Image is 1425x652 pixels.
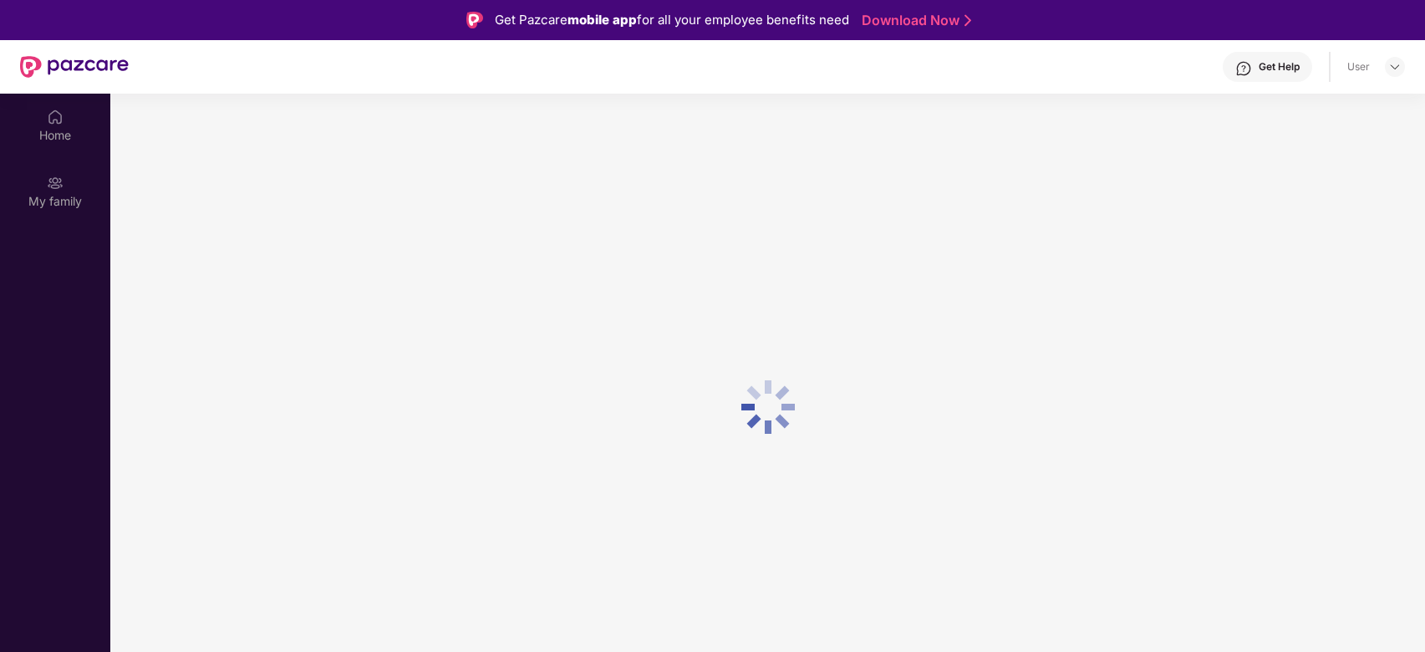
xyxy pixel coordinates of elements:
div: Get Help [1259,60,1300,74]
img: New Pazcare Logo [20,56,129,78]
a: Download Now [862,12,966,29]
div: Get Pazcare for all your employee benefits need [495,10,849,30]
img: Logo [466,12,483,28]
img: svg+xml;base64,PHN2ZyBpZD0iSG9tZSIgeG1sbnM9Imh0dHA6Ly93d3cudzMub3JnLzIwMDAvc3ZnIiB3aWR0aD0iMjAiIG... [47,109,64,125]
img: svg+xml;base64,PHN2ZyBpZD0iSGVscC0zMngzMiIgeG1sbnM9Imh0dHA6Ly93d3cudzMub3JnLzIwMDAvc3ZnIiB3aWR0aD... [1235,60,1252,77]
img: svg+xml;base64,PHN2ZyBpZD0iRHJvcGRvd24tMzJ4MzIiIHhtbG5zPSJodHRwOi8vd3d3LnczLm9yZy8yMDAwL3N2ZyIgd2... [1388,60,1402,74]
div: User [1347,60,1370,74]
strong: mobile app [567,12,637,28]
img: svg+xml;base64,PHN2ZyB3aWR0aD0iMjAiIGhlaWdodD0iMjAiIHZpZXdCb3g9IjAgMCAyMCAyMCIgZmlsbD0ibm9uZSIgeG... [47,175,64,191]
img: Stroke [964,12,971,29]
